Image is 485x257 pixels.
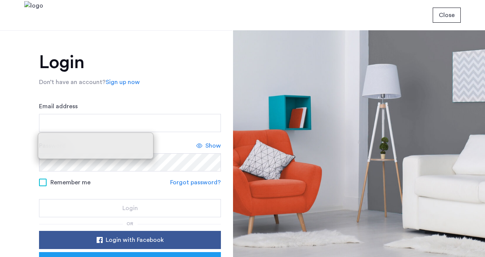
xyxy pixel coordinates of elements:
img: logo [24,1,43,30]
button: button [433,8,461,23]
label: Email address [39,102,78,111]
a: Forgot password? [170,178,221,187]
span: Close [439,11,455,20]
button: button [39,231,221,249]
span: Login [122,204,138,213]
span: Remember me [50,178,91,187]
button: button [39,199,221,217]
span: Login with Facebook [106,235,164,245]
span: Show [205,141,221,150]
span: or [127,221,133,226]
h1: Login [39,53,221,72]
span: Don’t have an account? [39,79,106,85]
a: Sign up now [106,78,140,87]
